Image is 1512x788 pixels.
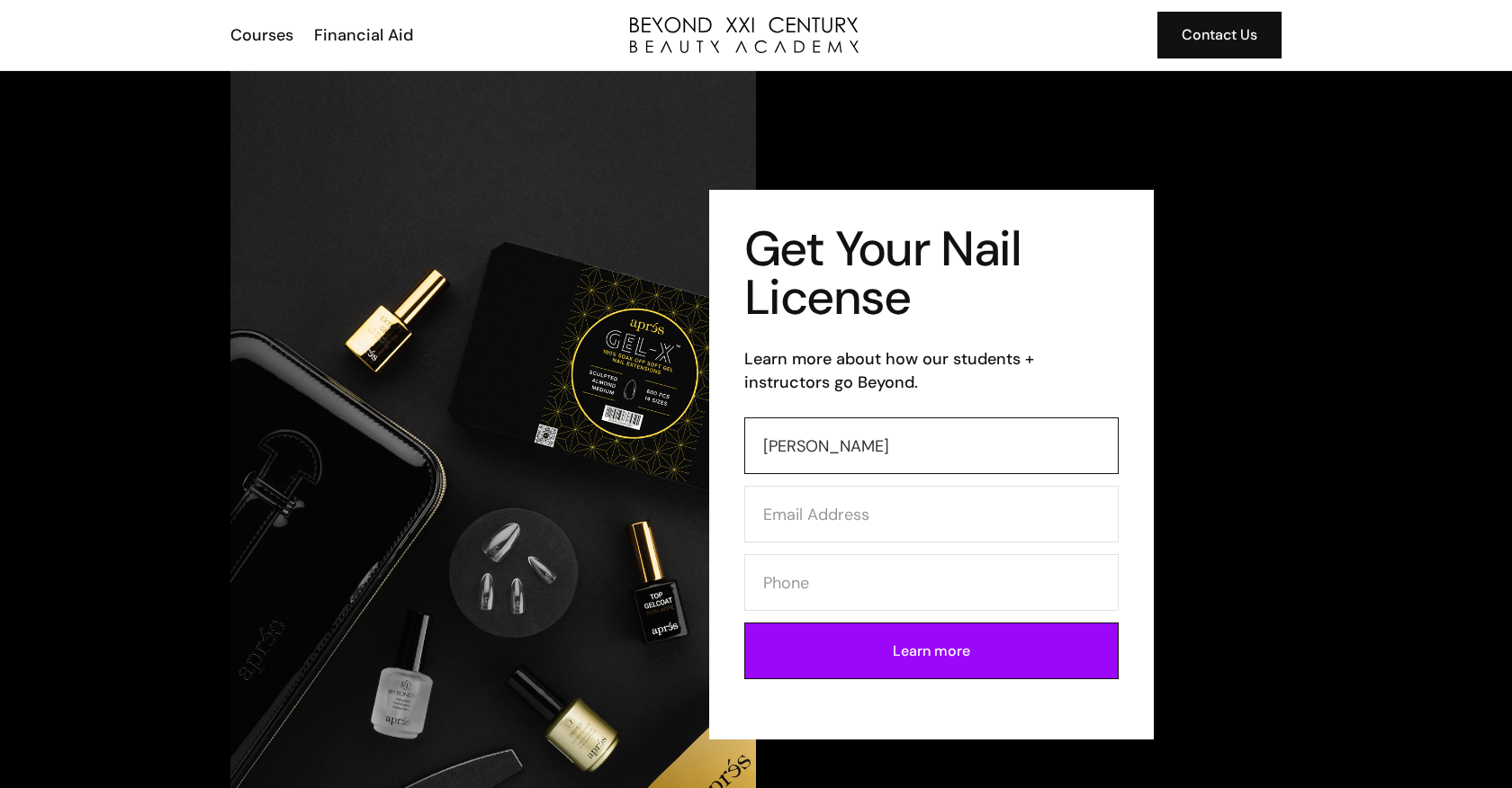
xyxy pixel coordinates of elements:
h1: Get Your Nail License [744,225,1119,322]
a: Financial Aid [302,23,422,47]
div: Contact Us [1182,23,1257,47]
div: Financial Aid [314,23,413,47]
a: Courses [219,23,302,47]
a: Contact Us [1157,12,1282,58]
form: Contact Form (Mani) [744,417,1119,691]
div: Courses [230,23,293,47]
input: Learn more [744,622,1119,679]
h6: Learn more about how our students + instructors go Beyond. [744,347,1119,394]
input: Email Address [744,486,1119,542]
input: Phone [744,554,1119,611]
input: Your Name [744,417,1119,474]
a: home [630,17,859,53]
